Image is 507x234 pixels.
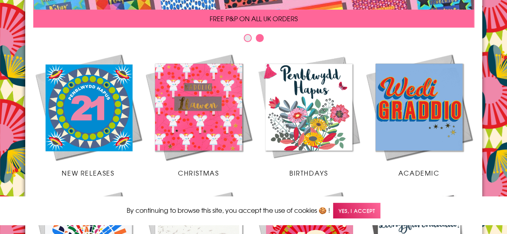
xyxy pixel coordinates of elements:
[254,52,364,178] a: Birthdays
[333,203,380,218] span: Yes, I accept
[364,52,474,178] a: Academic
[289,168,328,178] span: Birthdays
[33,34,474,46] div: Carousel Pagination
[210,14,298,23] span: FREE P&P ON ALL UK ORDERS
[143,52,254,178] a: Christmas
[256,34,264,42] button: Carousel Page 2 (Current Slide)
[33,52,143,178] a: New Releases
[398,168,440,178] span: Academic
[178,168,219,178] span: Christmas
[62,168,114,178] span: New Releases
[244,34,252,42] button: Carousel Page 1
